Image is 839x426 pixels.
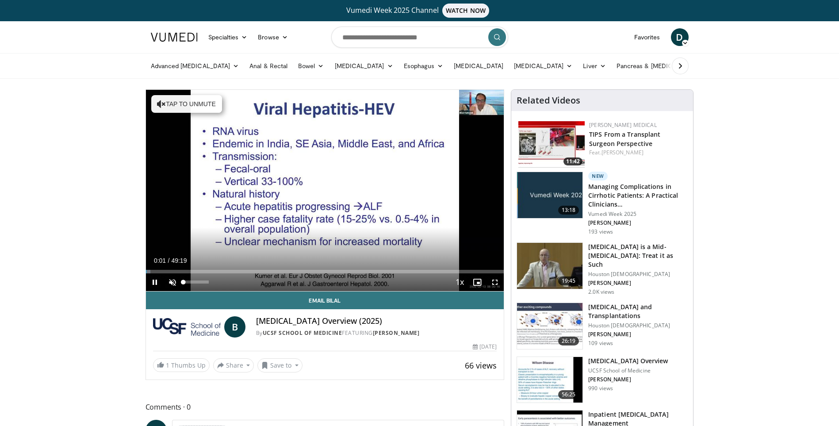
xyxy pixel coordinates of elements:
h3: Managing Complications in Cirrhotic Patients: A Practical Clinicians… [588,182,688,209]
a: Browse [253,28,293,46]
div: Volume Level [184,280,209,284]
a: 19:45 [MEDICAL_DATA] is a Mid-[MEDICAL_DATA]: Treat it as Such Houston [DEMOGRAPHIC_DATA] [PERSON... [517,242,688,296]
p: 109 views [588,340,613,347]
button: Tap to unmute [151,95,222,113]
span: 26:19 [558,337,579,345]
span: Comments 0 [146,401,505,413]
a: 13:18 New Managing Complications in Cirrhotic Patients: A Practical Clinicians… Vumedi Week 2025 ... [517,172,688,235]
span: 19:45 [558,276,579,285]
a: TIPS From a Transplant Surgeon Perspective [589,130,660,148]
h3: [MEDICAL_DATA] and Transplantations [588,303,688,320]
a: Esophagus [398,57,449,75]
p: UCSF School of Medicine [588,367,668,374]
a: [MEDICAL_DATA] [448,57,509,75]
div: By FEATURING [256,329,497,337]
span: 1 [166,361,169,369]
img: 4003d3dc-4d84-4588-a4af-bb6b84f49ae6.150x105_q85_crop-smart_upscale.jpg [518,121,585,168]
p: Houston [DEMOGRAPHIC_DATA] [588,322,688,329]
img: b79064c7-a40b-4262-95d7-e83347a42cae.jpg.150x105_q85_crop-smart_upscale.jpg [517,172,582,218]
a: [PERSON_NAME] Medical [589,121,657,129]
button: Playback Rate [451,273,468,291]
span: 11:42 [563,157,582,165]
button: Pause [146,273,164,291]
a: 26:19 [MEDICAL_DATA] and Transplantations Houston [DEMOGRAPHIC_DATA] [PERSON_NAME] 109 views [517,303,688,349]
a: Favorites [629,28,666,46]
img: 8ff36d68-c5b4-45d1-8238-b4e55942bc01.150x105_q85_crop-smart_upscale.jpg [517,303,582,349]
img: UCSF School of Medicine [153,316,221,338]
a: Anal & Rectal [244,57,293,75]
div: Progress Bar [146,270,504,273]
a: 1 Thumbs Up [153,358,210,372]
img: 747e94ab-1cae-4bba-8046-755ed87a7908.150x105_q85_crop-smart_upscale.jpg [517,243,582,289]
img: VuMedi Logo [151,33,198,42]
a: [PERSON_NAME] [601,149,644,156]
a: 56:25 [MEDICAL_DATA] Overview UCSF School of Medicine [PERSON_NAME] 990 views [517,357,688,403]
button: Unmute [164,273,181,291]
h4: Related Videos [517,95,580,106]
a: 11:42 [518,121,585,168]
h3: [MEDICAL_DATA] Overview [588,357,668,365]
span: 56:25 [558,390,579,399]
a: [MEDICAL_DATA] [509,57,578,75]
button: Save to [257,358,303,372]
a: Pancreas & [MEDICAL_DATA] [611,57,715,75]
p: [PERSON_NAME] [588,280,688,287]
h4: [MEDICAL_DATA] Overview (2025) [256,316,497,326]
a: Bowel [293,57,329,75]
p: Vumedi Week 2025 [588,211,688,218]
span: 49:19 [171,257,187,264]
a: Vumedi Week 2025 ChannelWATCH NOW [152,4,687,18]
img: 77208a6b-4a18-4c98-9158-6257ef2e2591.150x105_q85_crop-smart_upscale.jpg [517,357,582,403]
p: [PERSON_NAME] [588,376,668,383]
a: D [671,28,689,46]
div: Feat. [589,149,686,157]
p: 2.0K views [588,288,614,296]
span: 66 views [465,360,497,371]
button: Share [213,358,254,372]
span: 0:01 [154,257,166,264]
a: Specialties [203,28,253,46]
div: [DATE] [473,343,497,351]
h3: [MEDICAL_DATA] is a Mid-[MEDICAL_DATA]: Treat it as Such [588,242,688,269]
a: Advanced [MEDICAL_DATA] [146,57,245,75]
p: [PERSON_NAME] [588,219,688,226]
span: 13:18 [558,206,579,215]
video-js: Video Player [146,90,504,292]
a: B [224,316,245,338]
a: UCSF School of Medicine [263,329,342,337]
p: Houston [DEMOGRAPHIC_DATA] [588,271,688,278]
span: WATCH NOW [442,4,489,18]
p: [PERSON_NAME] [588,331,688,338]
p: 990 views [588,385,613,392]
p: New [588,172,608,180]
input: Search topics, interventions [331,27,508,48]
a: Email Bilal [146,292,504,309]
span: / [168,257,170,264]
a: Liver [578,57,611,75]
button: Enable picture-in-picture mode [468,273,486,291]
a: [MEDICAL_DATA] [329,57,398,75]
p: 193 views [588,228,613,235]
a: [PERSON_NAME] [373,329,420,337]
button: Fullscreen [486,273,504,291]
